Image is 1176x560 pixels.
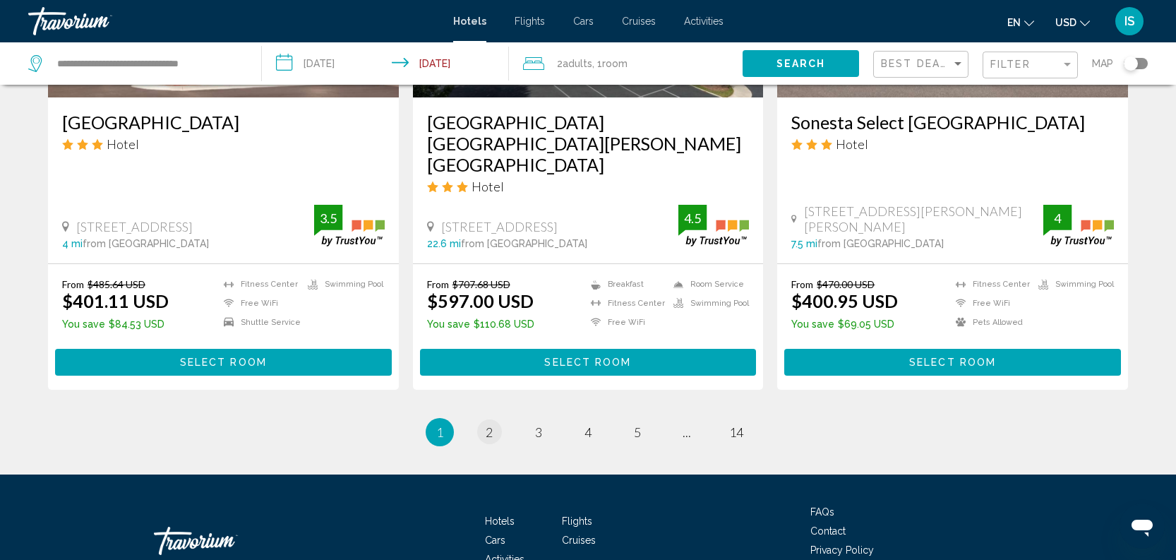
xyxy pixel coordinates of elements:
span: 1 [436,424,443,440]
p: $110.68 USD [427,318,534,330]
span: [STREET_ADDRESS] [441,219,558,234]
button: Search [743,50,859,76]
span: Hotel [472,179,504,194]
li: Breakfast [584,278,666,290]
span: You save [427,318,470,330]
li: Free WiFi [217,297,301,309]
span: 22.6 mi [427,238,461,249]
span: Select Room [909,357,996,369]
span: Hotels [453,16,486,27]
div: 3.5 [314,210,342,227]
li: Room Service [666,278,749,290]
span: [STREET_ADDRESS][PERSON_NAME][PERSON_NAME] [804,203,1043,234]
img: trustyou-badge.svg [1043,205,1114,246]
a: Select Room [784,352,1121,368]
li: Swimming Pool [1031,278,1114,290]
a: FAQs [810,506,834,518]
a: Cruises [562,535,596,546]
button: Change language [1007,12,1034,32]
a: Travorium [28,7,439,35]
img: trustyou-badge.svg [314,205,385,246]
button: User Menu [1111,6,1148,36]
p: $69.05 USD [791,318,898,330]
span: 7.5 mi [791,238,817,249]
button: Travelers: 2 adults, 0 children [509,42,743,85]
a: Select Room [55,352,392,368]
button: Select Room [55,349,392,375]
a: Sonesta Select [GEOGRAPHIC_DATA] [791,112,1114,133]
span: 4 [584,424,592,440]
iframe: Button to launch messaging window [1120,504,1165,549]
span: You save [62,318,105,330]
a: Cars [485,535,505,546]
span: 4 mi [62,238,83,249]
span: You save [791,318,834,330]
li: Fitness Center [949,278,1031,290]
a: Contact [810,525,846,537]
span: From [427,278,449,290]
a: Privacy Policy [810,544,874,556]
div: 3 star Hotel [62,136,385,152]
h3: [GEOGRAPHIC_DATA] [62,112,385,133]
div: 3 star Hotel [791,136,1114,152]
img: trustyou-badge.svg [678,205,749,246]
button: Change currency [1055,12,1090,32]
span: Best Deals [881,58,955,69]
div: 3 star Hotel [427,179,750,194]
span: IS [1124,14,1135,28]
a: Cars [573,16,594,27]
span: USD [1055,17,1076,28]
a: Flights [562,516,592,527]
span: en [1007,17,1021,28]
ins: $597.00 USD [427,290,534,311]
li: Free WiFi [584,316,666,328]
li: Fitness Center [584,297,666,309]
a: Hotels [485,516,515,527]
span: [STREET_ADDRESS] [76,219,193,234]
span: from [GEOGRAPHIC_DATA] [817,238,944,249]
a: Cruises [622,16,656,27]
del: $485.64 USD [88,278,145,290]
div: 4 [1043,210,1072,227]
span: 3 [535,424,542,440]
span: 14 [729,424,743,440]
a: Flights [515,16,545,27]
a: [GEOGRAPHIC_DATA] [GEOGRAPHIC_DATA][PERSON_NAME][GEOGRAPHIC_DATA] [427,112,750,175]
li: Free WiFi [949,297,1031,309]
span: Filter [990,59,1031,70]
button: Filter [983,51,1078,80]
li: Swimming Pool [301,278,385,290]
a: Select Room [420,352,757,368]
button: Select Room [784,349,1121,375]
span: Select Room [180,357,267,369]
p: $84.53 USD [62,318,169,330]
ul: Pagination [48,418,1128,446]
del: $470.00 USD [817,278,875,290]
span: From [791,278,813,290]
mat-select: Sort by [881,59,964,71]
li: Shuttle Service [217,316,301,328]
a: Activities [684,16,724,27]
span: Hotel [836,136,868,152]
span: from [GEOGRAPHIC_DATA] [461,238,587,249]
span: Search [776,59,826,70]
span: Hotel [107,136,139,152]
del: $707.68 USD [452,278,510,290]
ins: $400.95 USD [791,290,898,311]
span: Adults [563,58,592,69]
span: 2 [486,424,493,440]
span: from [GEOGRAPHIC_DATA] [83,238,209,249]
button: Toggle map [1113,57,1148,70]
